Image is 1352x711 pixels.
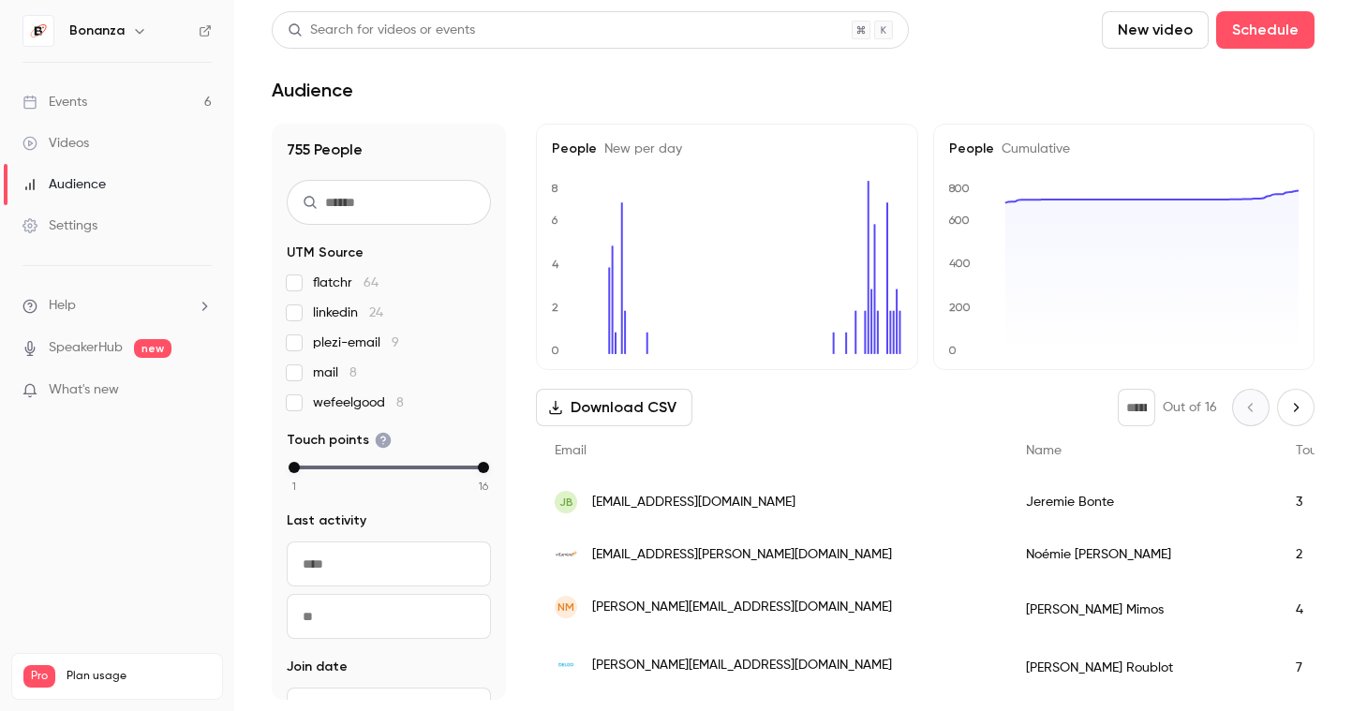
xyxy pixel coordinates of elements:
[292,478,296,495] span: 1
[69,22,125,40] h6: Bonanza
[536,389,692,426] button: Download CSV
[994,142,1070,156] span: Cumulative
[364,276,379,289] span: 64
[288,21,475,40] div: Search for videos or events
[948,344,957,357] text: 0
[22,296,212,316] li: help-dropdown-opener
[396,396,404,409] span: 8
[551,214,558,227] text: 6
[49,296,76,316] span: Help
[313,393,404,412] span: wefeelgood
[949,258,971,271] text: 400
[23,16,53,46] img: Bonanza
[134,339,171,358] span: new
[313,274,379,292] span: flatchr
[559,494,573,511] span: JB
[551,344,559,357] text: 0
[22,216,97,235] div: Settings
[392,336,399,349] span: 9
[1007,528,1277,581] div: Noémie [PERSON_NAME]
[1026,444,1062,457] span: Name
[287,431,392,450] span: Touch points
[287,511,366,530] span: Last activity
[552,258,559,271] text: 4
[349,366,357,379] span: 8
[555,444,587,457] span: Email
[67,669,211,684] span: Plan usage
[49,338,123,358] a: SpeakerHub
[287,244,364,262] span: UTM Source
[555,654,577,676] img: ideuzo.com
[22,134,89,153] div: Videos
[479,478,488,495] span: 16
[948,182,970,195] text: 800
[551,182,558,195] text: 8
[49,380,119,400] span: What's new
[1277,389,1315,426] button: Next page
[287,658,348,676] span: Join date
[592,545,892,565] span: [EMAIL_ADDRESS][PERSON_NAME][DOMAIN_NAME]
[23,665,55,688] span: Pro
[949,140,1300,158] h5: People
[287,139,491,161] h1: 755 People
[478,462,489,473] div: max
[949,301,971,314] text: 200
[592,656,892,675] span: [PERSON_NAME][EMAIL_ADDRESS][DOMAIN_NAME]
[597,142,682,156] span: New per day
[1007,581,1277,639] div: [PERSON_NAME] Mimos
[189,382,212,399] iframe: Noticeable Trigger
[948,214,970,227] text: 600
[22,175,106,194] div: Audience
[369,306,383,319] span: 24
[289,462,300,473] div: min
[272,79,353,101] h1: Audience
[1102,11,1209,49] button: New video
[22,93,87,111] div: Events
[1007,476,1277,528] div: Jeremie Bonte
[592,493,795,512] span: [EMAIL_ADDRESS][DOMAIN_NAME]
[313,304,383,322] span: linkedin
[552,301,558,314] text: 2
[1163,398,1217,417] p: Out of 16
[1216,11,1315,49] button: Schedule
[313,363,357,382] span: mail
[592,598,892,617] span: [PERSON_NAME][EMAIL_ADDRESS][DOMAIN_NAME]
[313,333,399,352] span: plezi-email
[1007,639,1277,697] div: [PERSON_NAME] Roublot
[557,599,574,615] span: NM
[555,543,577,566] img: groupevitaminet.com
[552,140,902,158] h5: People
